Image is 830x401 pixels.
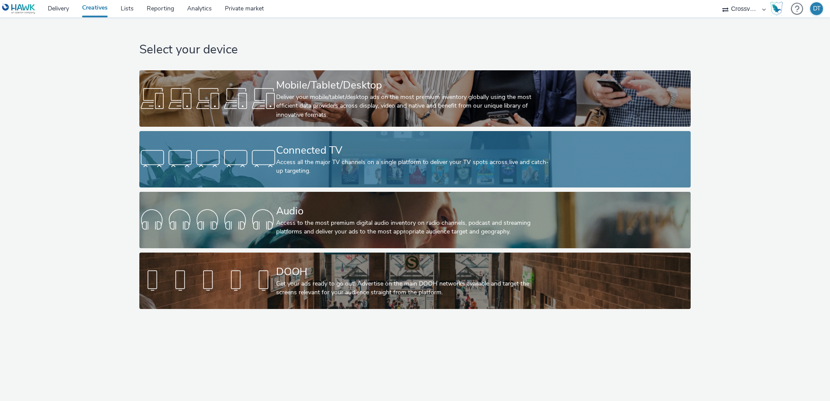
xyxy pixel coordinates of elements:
div: DOOH [276,264,550,279]
a: Mobile/Tablet/DesktopDeliver your mobile/tablet/desktop ads on the most premium inventory globall... [139,70,691,127]
img: Hawk Academy [770,2,783,16]
div: DT [813,2,820,15]
img: undefined Logo [2,3,36,14]
div: Mobile/Tablet/Desktop [276,78,550,93]
div: Audio [276,204,550,219]
a: AudioAccess to the most premium digital audio inventory on radio channels, podcast and streaming ... [139,192,691,248]
div: Access all the major TV channels on a single platform to deliver your TV spots across live and ca... [276,158,550,176]
div: Access to the most premium digital audio inventory on radio channels, podcast and streaming platf... [276,219,550,237]
a: DOOHGet your ads ready to go out! Advertise on the main DOOH networks available and target the sc... [139,253,691,309]
div: Connected TV [276,143,550,158]
div: Get your ads ready to go out! Advertise on the main DOOH networks available and target the screen... [276,279,550,297]
a: Connected TVAccess all the major TV channels on a single platform to deliver your TV spots across... [139,131,691,187]
div: Deliver your mobile/tablet/desktop ads on the most premium inventory globally using the most effi... [276,93,550,119]
a: Hawk Academy [770,2,787,16]
h1: Select your device [139,42,691,58]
